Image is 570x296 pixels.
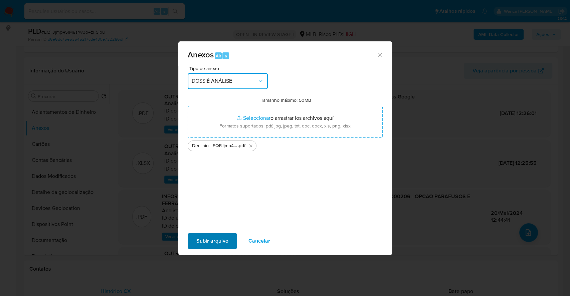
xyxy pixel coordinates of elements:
[247,142,255,150] button: Eliminar Declinio - EQFJjmp451M8srW3o4zFSipu - CNPJ 00373798000206 - OPCAO PARAFUSOS E FERRAMENTA...
[188,73,268,89] button: DOSSIÊ ANÁLISE
[192,142,238,149] span: Declinio - EQFJjmp451M8srW3o4zFSipu - CNPJ 00373798000206 - OPCAO PARAFUSOS E FERRAMENTAS LTDA
[196,234,228,248] span: Subir arquivo
[188,138,383,151] ul: Archivos seleccionados
[238,142,245,149] span: .pdf
[377,51,383,57] button: Cerrar
[216,53,221,59] span: Alt
[248,234,270,248] span: Cancelar
[240,233,279,249] button: Cancelar
[189,66,269,71] span: Tipo de anexo
[261,97,311,103] label: Tamanho máximo: 50MB
[192,78,257,84] span: DOSSIÊ ANÁLISE
[225,53,227,59] span: a
[188,49,214,60] span: Anexos
[188,233,237,249] button: Subir arquivo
